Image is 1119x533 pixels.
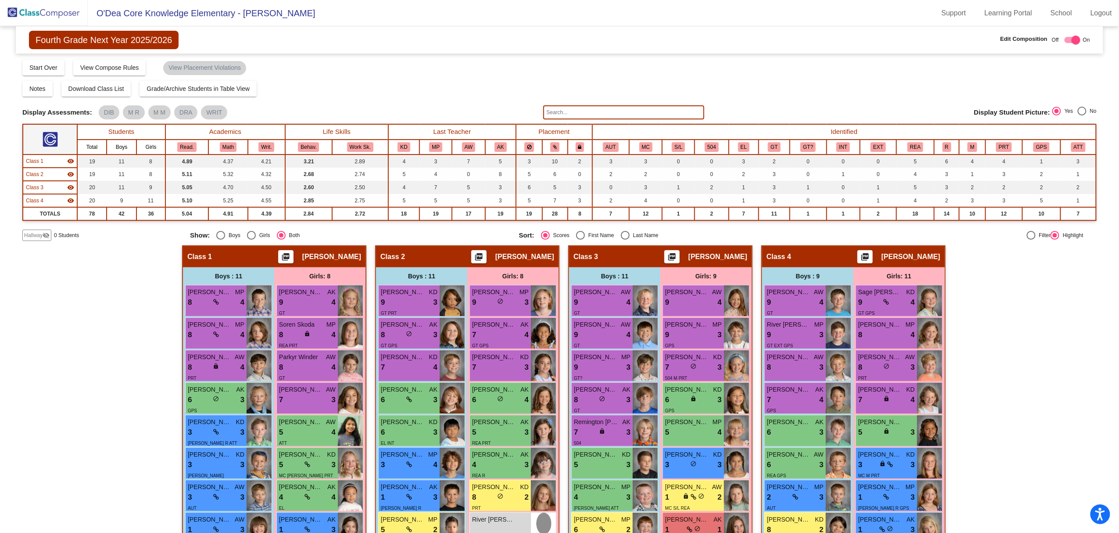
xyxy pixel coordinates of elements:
[695,181,729,194] td: 2
[568,140,592,155] th: Keep with teacher
[248,181,285,194] td: 4.50
[662,140,695,155] th: Speech/Language IEP
[1087,107,1097,115] div: No
[248,207,285,220] td: 4.39
[854,267,945,285] div: Girls: 11
[665,288,709,297] span: [PERSON_NAME]
[1052,36,1059,44] span: Off
[73,60,146,76] button: View Compose Rules
[248,155,285,168] td: 4.21
[274,267,366,285] div: Girls: 8
[165,207,209,220] td: 5.04
[897,140,934,155] th: READ Plan
[519,231,841,240] mat-radio-group: Select an option
[827,207,860,220] td: 1
[516,155,542,168] td: 3
[332,155,388,168] td: 2.89
[23,194,77,207] td: Patti Elena - No Class Name
[279,288,323,297] span: [PERSON_NAME]
[285,207,332,220] td: 2.84
[568,181,592,194] td: 3
[1059,231,1083,239] div: Highlight
[729,168,759,181] td: 2
[107,168,137,181] td: 11
[827,168,860,181] td: 1
[712,288,722,297] span: AW
[860,194,897,207] td: 1
[568,155,592,168] td: 2
[258,142,274,152] button: Writ.
[165,194,209,207] td: 5.10
[107,207,137,220] td: 42
[136,207,165,220] td: 36
[22,108,92,116] span: Display Assessments:
[285,168,332,181] td: 2.68
[860,252,870,265] mat-icon: picture_as_pdf
[1022,140,1061,155] th: Good Parent Support
[495,142,507,152] button: AK
[485,168,516,181] td: 8
[248,194,285,207] td: 4.55
[827,155,860,168] td: 0
[978,6,1040,20] a: Learning Portal
[420,140,452,155] th: Monica Pravlik
[388,140,420,155] th: Karina DeBritto
[729,181,759,194] td: 1
[462,142,475,152] button: AW
[235,288,244,297] span: MP
[298,142,319,152] button: Behav.
[190,231,210,239] span: Show:
[516,181,542,194] td: 6
[285,124,388,140] th: Life Skills
[26,170,43,178] span: Class 2
[420,207,452,220] td: 19
[23,207,77,220] td: TOTALS
[23,155,77,168] td: Stacey Ogden - No Class Name
[467,267,559,285] div: Girls: 8
[768,142,780,152] button: GT
[136,140,165,155] th: Girls
[376,267,467,285] div: Boys : 11
[208,194,247,207] td: 5.25
[790,155,826,168] td: 0
[452,140,485,155] th: Anne Wera
[630,231,659,239] div: Last Name
[136,194,165,207] td: 11
[520,288,529,297] span: MP
[592,168,630,181] td: 2
[201,105,227,119] mat-chip: WRIT
[26,184,43,191] span: Class 3
[77,140,106,155] th: Total
[23,181,77,194] td: Kaitlin LaMar - No Class Name
[959,155,986,168] td: 4
[857,250,873,263] button: Print Students Details
[667,252,677,265] mat-icon: picture_as_pdf
[959,168,986,181] td: 1
[907,142,923,152] button: REA
[827,181,860,194] td: 0
[26,197,43,205] span: Class 4
[672,142,685,152] button: S/L
[1061,140,1096,155] th: Attendance Concerns
[662,181,695,194] td: 1
[67,171,74,178] mat-icon: visibility
[1022,181,1061,194] td: 2
[934,168,959,181] td: 3
[790,181,826,194] td: 1
[43,232,50,239] mat-icon: visibility_off
[790,168,826,181] td: 0
[302,252,361,261] span: [PERSON_NAME]
[729,194,759,207] td: 1
[77,181,106,194] td: 20
[285,155,332,168] td: 3.21
[629,155,662,168] td: 3
[29,85,46,92] span: Notes
[934,155,959,168] td: 6
[77,207,106,220] td: 78
[959,207,986,220] td: 10
[136,181,165,194] td: 9
[827,194,860,207] td: 0
[759,194,790,207] td: 3
[827,140,860,155] th: Introvert
[986,181,1022,194] td: 2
